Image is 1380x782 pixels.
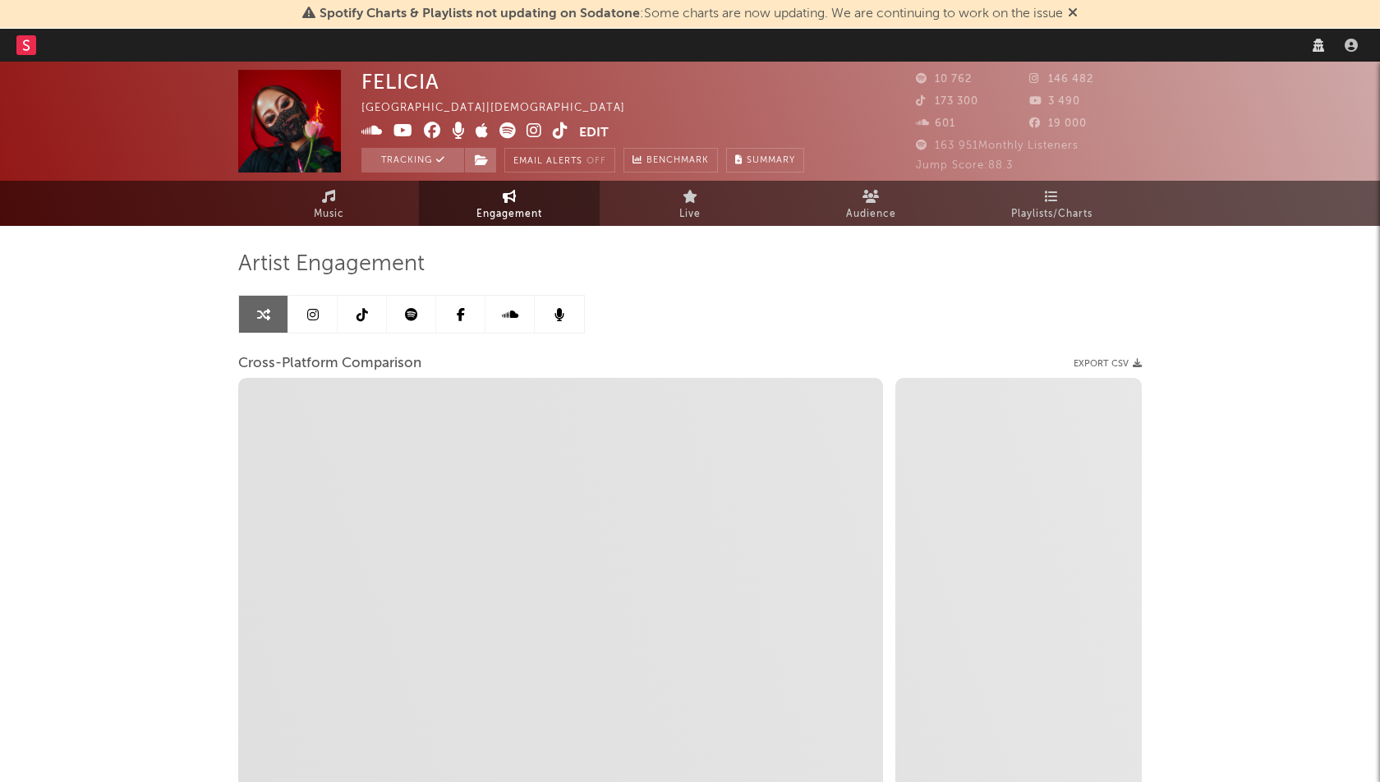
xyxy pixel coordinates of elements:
span: Artist Engagement [238,255,425,274]
span: : Some charts are now updating. We are continuing to work on the issue [320,7,1063,21]
span: Cross-Platform Comparison [238,354,421,374]
button: Tracking [361,148,464,172]
button: Edit [579,122,609,143]
span: Dismiss [1068,7,1078,21]
span: Summary [747,156,795,165]
em: Off [586,157,606,166]
a: Music [238,181,419,226]
a: Engagement [419,181,600,226]
span: Benchmark [646,151,709,171]
span: 163 951 Monthly Listeners [916,140,1079,151]
span: Audience [846,205,896,224]
button: Summary [726,148,804,172]
a: Playlists/Charts [961,181,1142,226]
span: Jump Score: 88.3 [916,160,1013,171]
span: 19 000 [1029,118,1087,129]
span: 601 [916,118,955,129]
div: FELICIA [361,70,439,94]
a: Benchmark [623,148,718,172]
span: 146 482 [1029,74,1093,85]
button: Email AlertsOff [504,148,615,172]
span: Engagement [476,205,542,224]
span: 3 490 [1029,96,1080,107]
span: Playlists/Charts [1011,205,1092,224]
span: Spotify Charts & Playlists not updating on Sodatone [320,7,640,21]
div: [GEOGRAPHIC_DATA] | [DEMOGRAPHIC_DATA] [361,99,644,118]
a: Live [600,181,780,226]
button: Export CSV [1074,359,1142,369]
span: Live [679,205,701,224]
span: Music [314,205,344,224]
span: 173 300 [916,96,978,107]
span: 10 762 [916,74,972,85]
a: Audience [780,181,961,226]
